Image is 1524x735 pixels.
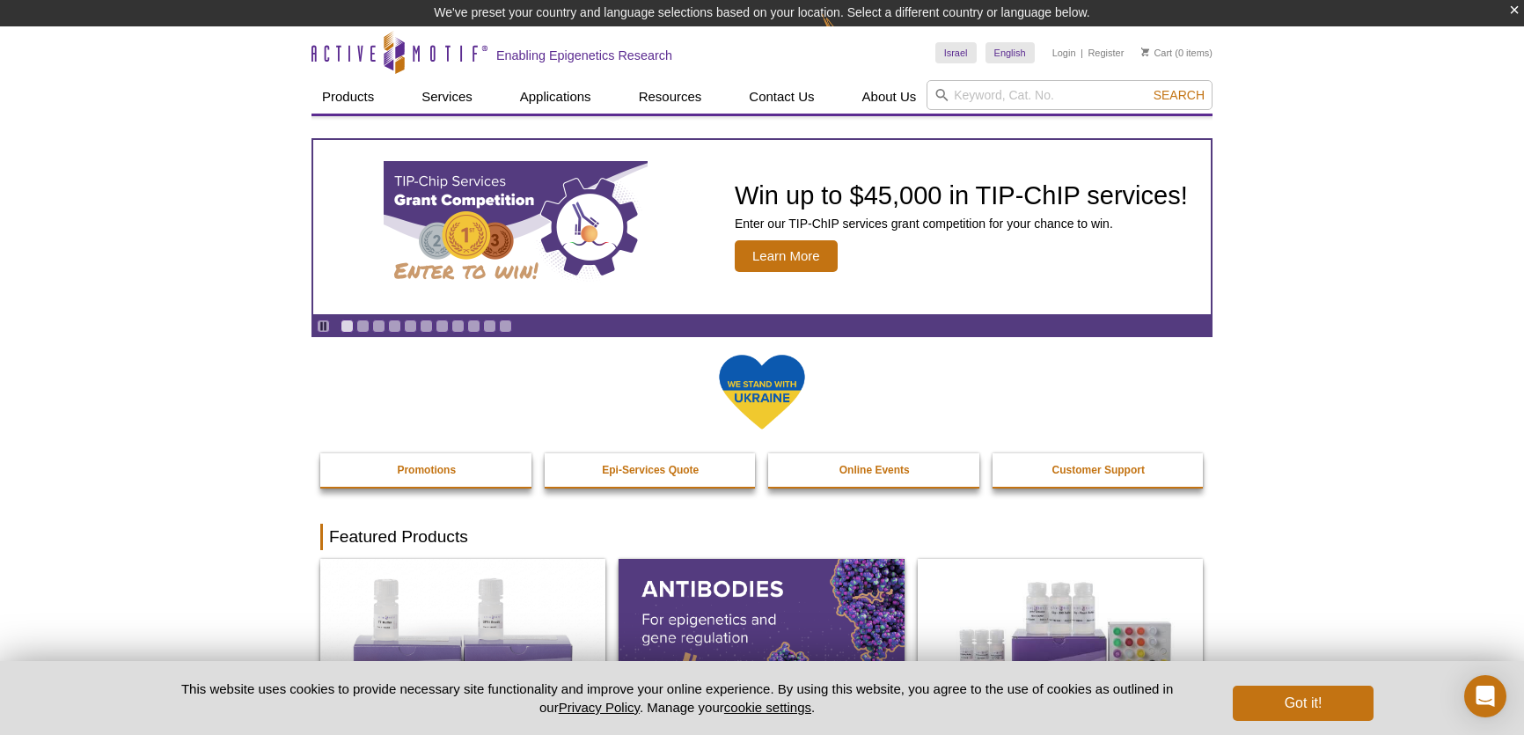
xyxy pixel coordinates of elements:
img: We Stand With Ukraine [718,353,806,431]
a: Go to slide 6 [420,320,433,333]
input: Keyword, Cat. No. [927,80,1213,110]
a: Go to slide 7 [436,320,449,333]
strong: Promotions [397,464,456,476]
a: Resources [628,80,713,114]
img: Change Here [822,13,868,55]
img: CUT&Tag-IT® Express Assay Kit [918,559,1203,731]
a: Services [411,80,483,114]
span: Search [1154,88,1205,102]
a: Cart [1141,47,1172,59]
a: Go to slide 4 [388,320,401,333]
span: Learn More [735,240,838,272]
a: Go to slide 11 [499,320,512,333]
strong: Customer Support [1052,464,1145,476]
a: Login [1052,47,1076,59]
button: Got it! [1233,686,1374,721]
a: Israel [935,42,977,63]
img: TIP-ChIP Services Grant Competition [384,161,648,293]
article: TIP-ChIP Services Grant Competition [313,140,1211,314]
a: Epi-Services Quote [545,453,758,487]
a: Applications [509,80,602,114]
h2: Enabling Epigenetics Research [496,48,672,63]
button: Search [1148,87,1210,103]
a: Go to slide 9 [467,320,480,333]
a: TIP-ChIP Services Grant Competition Win up to $45,000 in TIP-ChIP services! Enter our TIP-ChIP se... [313,140,1211,314]
button: cookie settings [724,700,811,715]
a: Customer Support [993,453,1205,487]
a: Register [1088,47,1124,59]
div: Open Intercom Messenger [1464,675,1506,717]
a: Go to slide 8 [451,320,465,333]
li: | [1081,42,1083,63]
a: Go to slide 3 [372,320,385,333]
img: All Antibodies [619,559,904,731]
a: Promotions [320,453,533,487]
img: Your Cart [1141,48,1149,56]
li: (0 items) [1141,42,1213,63]
img: DNA Library Prep Kit for Illumina [320,559,605,731]
p: Enter our TIP-ChIP services grant competition for your chance to win. [735,216,1188,232]
strong: Epi-Services Quote [602,464,699,476]
a: Go to slide 1 [341,320,354,333]
h2: Win up to $45,000 in TIP-ChIP services! [735,182,1188,209]
a: About Us [852,80,927,114]
a: Go to slide 5 [404,320,417,333]
a: Privacy Policy [559,700,640,715]
a: English [985,42,1035,63]
strong: Online Events [839,464,910,476]
p: This website uses cookies to provide necessary site functionality and improve your online experie... [150,680,1204,717]
h2: Featured Products [320,524,1204,550]
a: Contact Us [738,80,824,114]
a: Online Events [768,453,981,487]
a: Products [311,80,385,114]
a: Go to slide 2 [356,320,370,333]
a: Toggle autoplay [317,320,330,333]
a: Go to slide 10 [483,320,496,333]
